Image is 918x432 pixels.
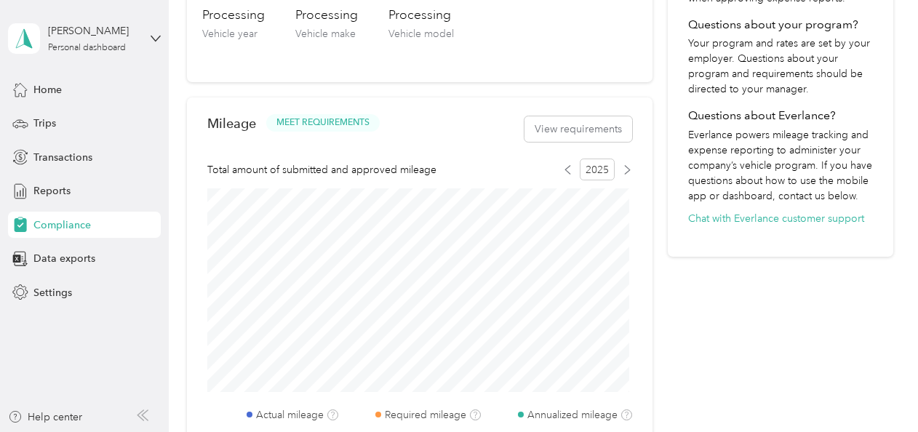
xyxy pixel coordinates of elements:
[295,6,358,24] h3: Processing
[33,217,91,233] span: Compliance
[295,28,356,40] span: Vehicle make
[48,44,126,52] div: Personal dashboard
[524,116,632,142] button: View requirements
[688,211,864,226] button: Chat with Everlance customer support
[207,116,256,131] h2: Mileage
[688,36,873,97] p: Your program and rates are set by your employer. Questions about your program and requirements sh...
[256,407,324,423] label: Actual mileage
[33,82,62,97] span: Home
[527,407,618,423] label: Annualized mileage
[33,116,56,131] span: Trips
[837,351,918,432] iframe: Everlance-gr Chat Button Frame
[688,127,873,204] p: Everlance powers mileage tracking and expense reporting to administer your company’s vehicle prog...
[266,114,380,132] button: MEET REQUIREMENTS
[388,28,454,40] span: Vehicle model
[202,28,258,40] span: Vehicle year
[33,285,72,300] span: Settings
[688,16,873,33] h4: Questions about your program?
[202,6,265,24] h3: Processing
[33,183,71,199] span: Reports
[276,116,370,129] span: MEET REQUIREMENTS
[385,407,466,423] label: Required mileage
[33,150,92,165] span: Transactions
[207,162,436,177] span: Total amount of submitted and approved mileage
[33,251,95,266] span: Data exports
[688,107,873,124] h4: Questions about Everlance?
[388,6,454,24] h3: Processing
[8,409,82,425] button: Help center
[48,23,139,39] div: [PERSON_NAME]
[580,159,615,180] span: 2025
